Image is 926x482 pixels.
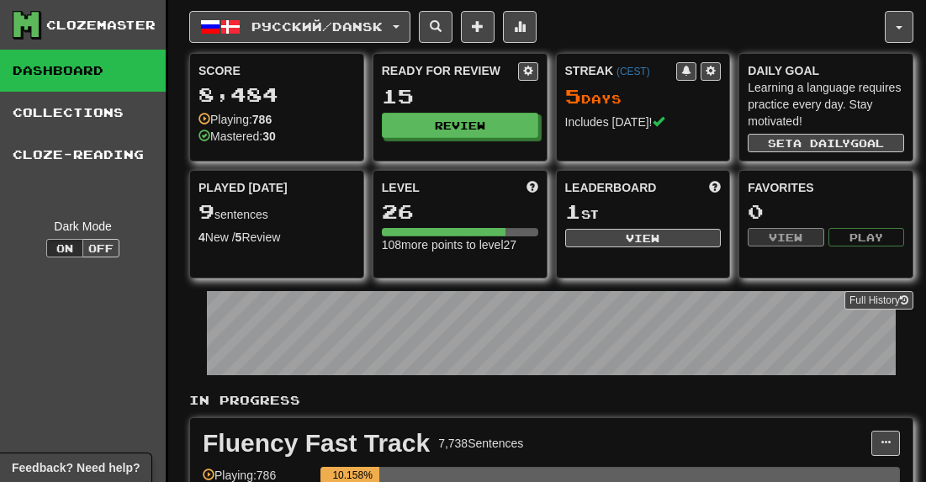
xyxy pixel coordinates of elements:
span: Русский / Dansk [251,19,383,34]
button: Русский/Dansk [189,11,410,43]
div: Clozemaster [46,17,156,34]
span: This week in points, UTC [709,179,721,196]
span: Leaderboard [565,179,657,196]
div: Includes [DATE]! [565,114,722,130]
div: Fluency Fast Track [203,431,430,456]
div: Playing: [198,111,272,128]
div: sentences [198,201,355,223]
strong: 5 [235,230,242,244]
span: Played [DATE] [198,179,288,196]
div: Ready for Review [382,62,518,79]
div: st [565,201,722,223]
div: Mastered: [198,128,276,145]
div: 7,738 Sentences [438,435,523,452]
span: a daily [793,137,850,149]
button: Seta dailygoal [748,134,904,152]
div: Learning a language requires practice every day. Stay motivated! [748,79,904,130]
div: Favorites [748,179,904,196]
button: Add sentence to collection [461,11,495,43]
button: Off [82,239,119,257]
span: 1 [565,199,581,223]
div: Score [198,62,355,79]
button: View [748,228,823,246]
div: Day s [565,86,722,108]
strong: 4 [198,230,205,244]
div: Dark Mode [13,218,153,235]
div: 0 [748,201,904,222]
a: (CEST) [616,66,650,77]
button: On [46,239,83,257]
strong: 786 [252,113,272,126]
span: 9 [198,199,214,223]
button: More stats [503,11,537,43]
div: New / Review [198,229,355,246]
button: View [565,229,722,247]
span: Score more points to level up [526,179,538,196]
span: Level [382,179,420,196]
p: In Progress [189,392,913,409]
div: Daily Goal [748,62,904,79]
a: Full History [844,291,913,310]
div: Streak [565,62,677,79]
div: 26 [382,201,538,222]
span: 5 [565,84,581,108]
button: Review [382,113,538,138]
div: 108 more points to level 27 [382,236,538,253]
button: Search sentences [419,11,452,43]
button: Play [828,228,904,246]
span: Open feedback widget [12,459,140,476]
div: 15 [382,86,538,107]
div: 8,484 [198,84,355,105]
strong: 30 [262,130,276,143]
